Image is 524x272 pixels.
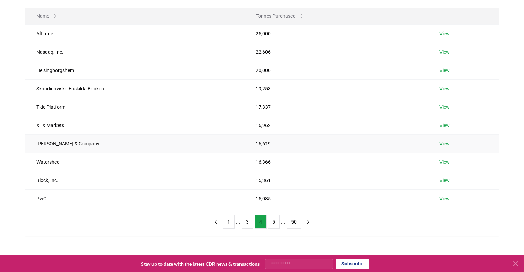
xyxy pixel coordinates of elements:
td: 15,361 [245,171,428,189]
td: Block, Inc. [25,171,245,189]
td: 16,962 [245,116,428,134]
td: 16,619 [245,134,428,153]
td: Altitude [25,24,245,43]
td: 17,337 [245,98,428,116]
td: [PERSON_NAME] & Company [25,134,245,153]
button: next page [303,215,314,229]
a: View [439,67,450,74]
button: 4 [255,215,267,229]
td: Watershed [25,153,245,171]
a: View [439,140,450,147]
td: 16,366 [245,153,428,171]
td: Helsingborgshem [25,61,245,79]
td: 15,085 [245,189,428,208]
td: XTX Markets [25,116,245,134]
a: View [439,195,450,202]
td: Skandinaviska Enskilda Banken [25,79,245,98]
a: View [439,85,450,92]
button: previous page [210,215,221,229]
button: 3 [242,215,253,229]
td: 20,000 [245,61,428,79]
a: View [439,158,450,165]
td: 22,606 [245,43,428,61]
a: View [439,103,450,110]
td: 25,000 [245,24,428,43]
td: 19,253 [245,79,428,98]
a: View [439,177,450,184]
button: Tonnes Purchased [250,9,309,23]
button: Name [31,9,63,23]
a: View [439,30,450,37]
a: View [439,48,450,55]
td: Tide Platform [25,98,245,116]
button: 1 [223,215,235,229]
a: View [439,122,450,129]
button: 50 [287,215,301,229]
li: ... [236,218,240,226]
td: Nasdaq, Inc. [25,43,245,61]
button: 5 [268,215,280,229]
li: ... [281,218,285,226]
td: PwC [25,189,245,208]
